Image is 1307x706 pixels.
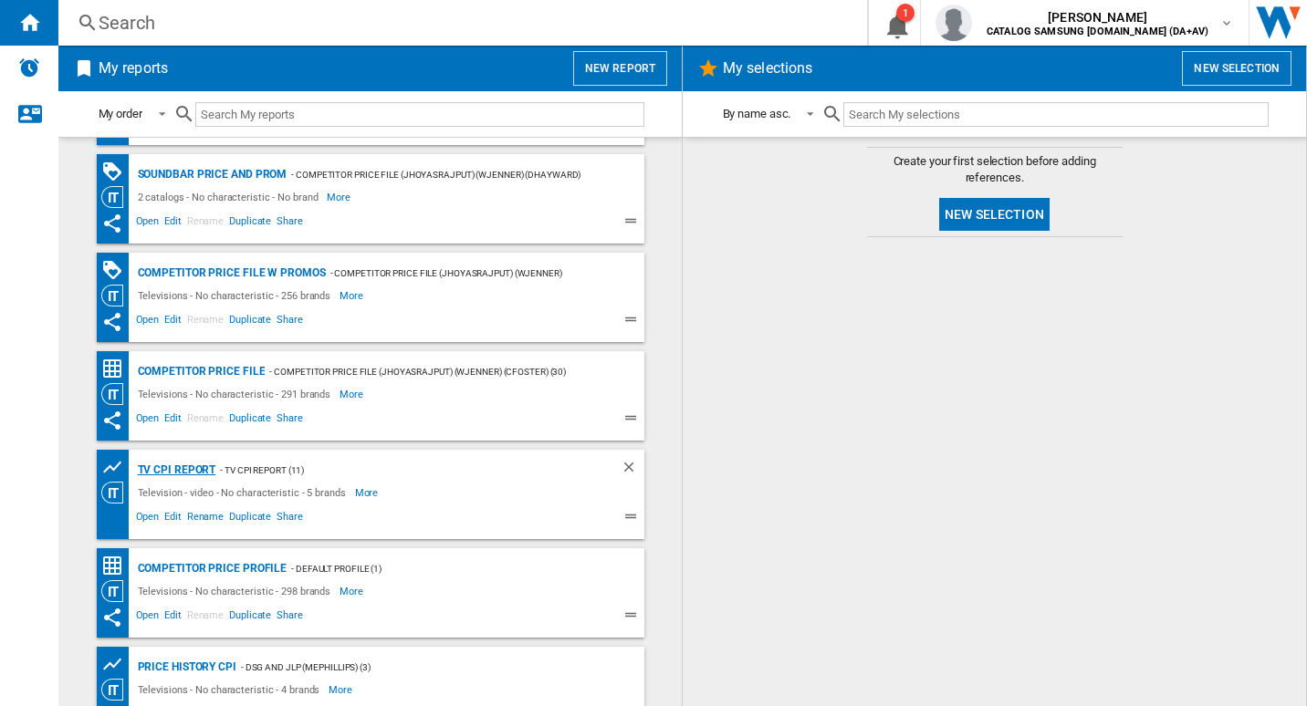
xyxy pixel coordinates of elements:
span: [PERSON_NAME] [987,8,1208,26]
div: - TV CPI Report (11) [215,459,583,482]
span: More [329,679,355,701]
button: New selection [939,198,1050,231]
span: Rename [184,508,226,530]
div: Delete [621,459,644,482]
div: TV CPI Report [133,459,216,482]
span: Rename [184,213,226,234]
div: Category View [101,285,133,306]
div: - Competitor price file (jhoyasrajput) (wjenner) (cfoster) (30) [326,262,608,285]
div: Category View [101,383,133,405]
img: profile.jpg [936,5,972,41]
input: Search My reports [195,102,644,127]
span: Share [274,508,306,530]
span: Duplicate [226,311,274,333]
span: Share [274,311,306,333]
div: Price History CPI [133,656,236,679]
ng-md-icon: This report has been shared with you [101,607,123,628]
span: Open [133,213,162,234]
div: Televisions - No characteristic - 4 brands [133,679,329,701]
span: Open [133,607,162,628]
span: Share [274,410,306,431]
div: By name asc. [723,107,791,120]
h2: My reports [95,51,172,86]
span: Share [274,607,306,628]
span: Open [133,508,162,530]
span: Edit [162,508,184,530]
div: My order [99,107,142,120]
div: Category View [101,482,133,504]
span: Rename [184,311,226,333]
div: - Default profile (1) [287,557,607,580]
span: Rename [184,410,226,431]
span: Edit [162,607,184,628]
div: - Competitor price file (jhoyasrajput) (wjenner) (dhayward) (cfoster) (30) [287,163,607,186]
ng-md-icon: This report has been shared with you [101,410,123,431]
div: Televisions - No characteristic - 291 brands [133,383,340,405]
div: Competitor Price Profile [133,557,288,580]
span: Create your first selection before adding references. [867,153,1123,186]
img: alerts-logo.svg [18,57,40,78]
h2: My selections [719,51,816,86]
ng-md-icon: This report has been shared with you [101,213,123,234]
div: Competitor price file [133,360,266,383]
div: PROMOTIONS Matrix [101,259,133,282]
span: Open [133,311,162,333]
span: More [340,383,366,405]
span: Duplicate [226,508,274,530]
div: 1 [896,4,915,22]
div: 2 catalogs - No characteristic - No brand [133,186,328,208]
span: More [340,580,366,602]
div: Category View [101,580,133,602]
div: Television - video - No characteristic - 5 brands [133,482,355,504]
span: Duplicate [226,213,274,234]
span: Edit [162,213,184,234]
div: Category View [101,679,133,701]
div: Televisions - No characteristic - 298 brands [133,580,340,602]
div: Price Matrix [101,358,133,380]
span: Share [274,213,306,234]
span: Duplicate [226,410,274,431]
span: More [355,482,382,504]
div: - Competitor price file (jhoyasrajput) (wjenner) (cfoster) (30) [265,360,607,383]
div: Price Matrix [101,555,133,577]
span: Duplicate [226,607,274,628]
div: Search [99,10,820,36]
ng-md-icon: This report has been shared with you [101,311,123,333]
div: Soundbar Price and Prom [133,163,288,186]
div: - DSG and JLP (mephillips) (3) [236,656,608,679]
div: Product prices grid [101,456,133,479]
span: Rename [184,607,226,628]
button: New selection [1182,51,1291,86]
div: Category View [101,186,133,208]
span: Edit [162,410,184,431]
span: More [340,285,366,306]
div: PROMOTIONS Matrix [101,161,133,183]
button: New report [573,51,667,86]
div: Competitor price file w promos [133,262,326,285]
span: Edit [162,311,184,333]
b: CATALOG SAMSUNG [DOMAIN_NAME] (DA+AV) [987,26,1208,37]
div: Televisions - No characteristic - 256 brands [133,285,340,306]
div: Product prices grid [101,653,133,676]
input: Search My selections [843,102,1268,127]
span: Open [133,410,162,431]
span: More [327,186,353,208]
